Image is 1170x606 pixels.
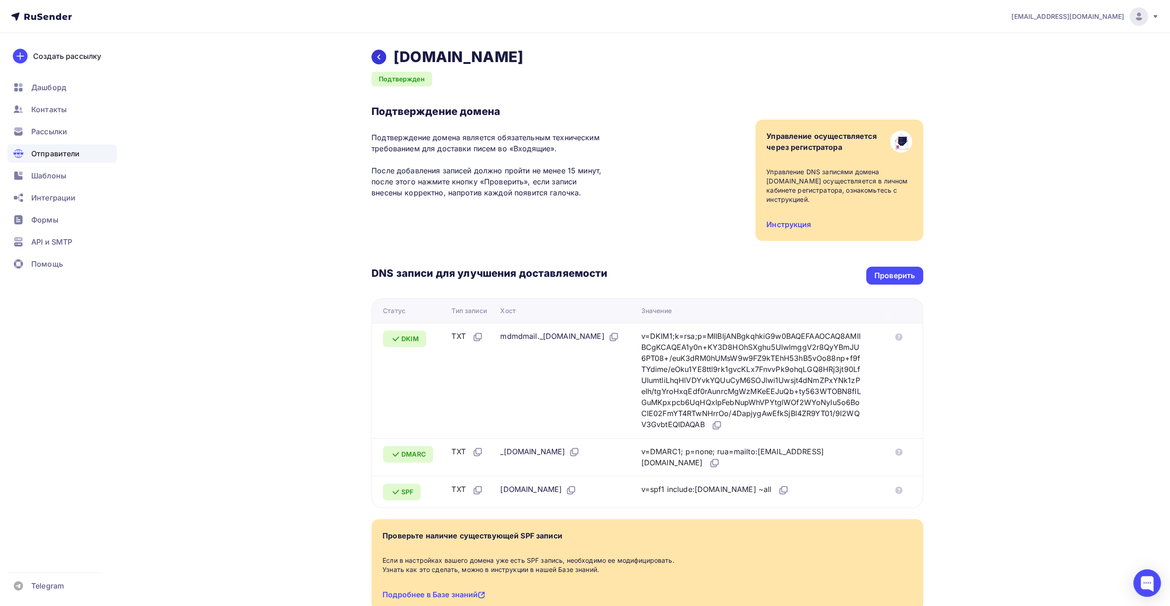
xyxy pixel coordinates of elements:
span: Формы [31,214,58,225]
h3: Подтверждение домена [371,105,607,118]
div: Статус [383,306,405,315]
div: Подтвержден [371,72,432,86]
span: Помощь [31,258,63,269]
span: Отправители [31,148,80,159]
span: SPF [401,487,413,497]
span: Шаблоны [31,170,66,181]
span: Интеграции [31,192,75,203]
span: Рассылки [31,126,67,137]
a: Дашборд [7,78,117,97]
a: Отправители [7,144,117,163]
div: Тип записи [451,306,486,315]
div: Хост [500,306,516,315]
div: TXT [451,446,483,458]
div: v=spf1 include:[DOMAIN_NAME] ~all [641,484,789,496]
a: Шаблоны [7,166,117,185]
span: DMARC [401,450,426,459]
h3: DNS записи для улучшения доставляемости [371,267,607,281]
div: [DOMAIN_NAME] [500,484,576,496]
div: v=DKIM1;k=rsa;p=MIIBIjANBgkqhkiG9w0BAQEFAAOCAQ8AMIIBCgKCAQEA1y0n+KY3D8HOhSXghu5UIwImggV2r8QyYBmJU... [641,331,864,431]
span: API и SMTP [31,236,72,247]
div: Управление осуществляется через регистратора [766,131,877,153]
span: Контакты [31,104,67,115]
div: v=DMARC1; p=none; rua=mailto:[EMAIL_ADDRESS][DOMAIN_NAME] [641,446,864,469]
div: mdmdmail._[DOMAIN_NAME] [500,331,619,343]
div: Управление DNS записями домена [DOMAIN_NAME] осуществляется в личном кабинете регистратора, ознак... [766,167,912,204]
a: Рассылки [7,122,117,141]
div: Значение [641,306,672,315]
span: Telegram [31,580,64,591]
a: Формы [7,211,117,229]
a: [EMAIL_ADDRESS][DOMAIN_NAME] [1011,7,1159,26]
div: Проверить [874,270,915,281]
span: Дашборд [31,82,66,93]
div: Если в настройках вашего домена уже есть SPF запись, необходимо ее модифицировать. Узнать как это... [382,556,912,574]
a: Подробнее в Базе знаний [382,590,485,599]
span: DKIM [401,334,419,343]
a: Инструкция [766,220,811,229]
div: _[DOMAIN_NAME] [500,446,580,458]
div: TXT [451,484,483,496]
a: Контакты [7,100,117,119]
div: Проверьте наличие существующей SPF записи [382,530,562,541]
div: TXT [451,331,483,343]
p: Подтверждение домена является обязательным техническим требованием для доставки писем во «Входящи... [371,132,607,198]
h2: [DOMAIN_NAME] [394,48,523,66]
div: Создать рассылку [33,51,101,62]
span: [EMAIL_ADDRESS][DOMAIN_NAME] [1011,12,1124,21]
